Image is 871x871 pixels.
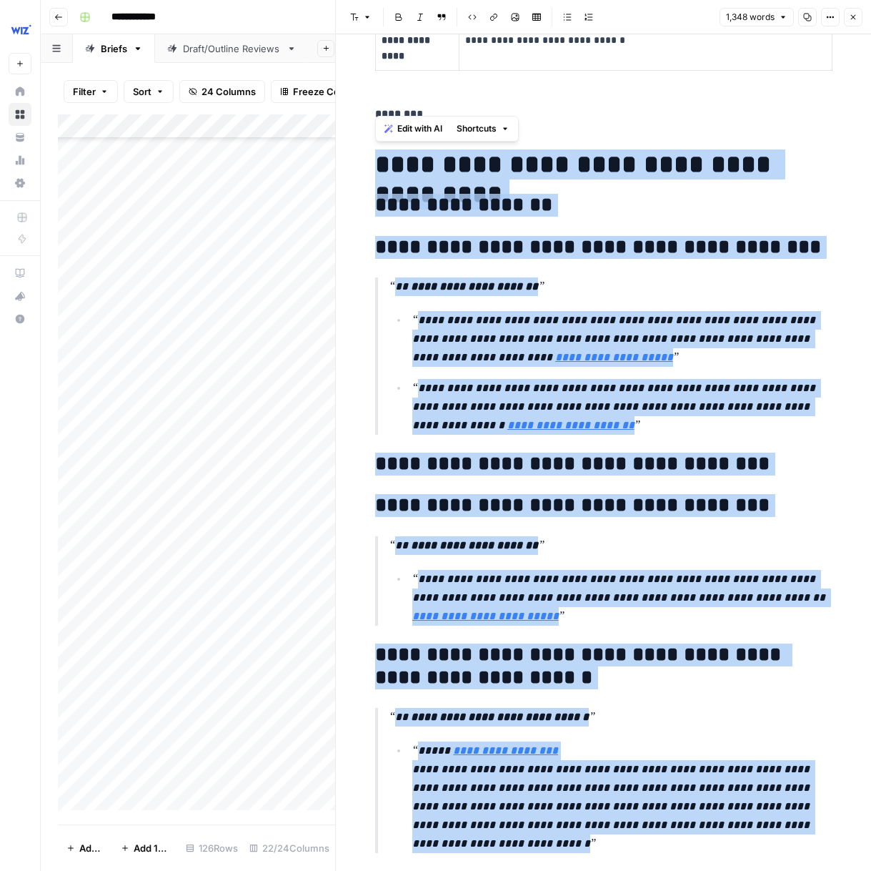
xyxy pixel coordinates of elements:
[9,103,31,126] a: Browse
[244,837,335,860] div: 22/24 Columns
[101,41,127,56] div: Briefs
[9,285,31,307] button: What's new?
[183,41,281,56] div: Draft/Outline Reviews
[73,34,155,63] a: Briefs
[112,837,180,860] button: Add 10 Rows
[451,119,515,138] button: Shortcuts
[9,80,31,103] a: Home
[397,122,442,135] span: Edit with AI
[457,122,497,135] span: Shortcuts
[133,84,151,99] span: Sort
[179,80,265,103] button: 24 Columns
[293,84,367,99] span: Freeze Columns
[64,80,118,103] button: Filter
[124,80,174,103] button: Sort
[726,11,775,24] span: 1,348 words
[73,84,96,99] span: Filter
[134,841,171,855] span: Add 10 Rows
[9,307,31,330] button: Help + Support
[9,262,31,285] a: AirOps Academy
[58,837,112,860] button: Add Row
[720,8,794,26] button: 1,348 words
[9,172,31,195] a: Settings
[180,837,244,860] div: 126 Rows
[9,16,34,42] img: Wiz Logo
[9,126,31,149] a: Your Data
[9,149,31,172] a: Usage
[155,34,309,63] a: Draft/Outline Reviews
[379,119,448,138] button: Edit with AI
[79,841,104,855] span: Add Row
[9,11,31,47] button: Workspace: Wiz
[201,84,256,99] span: 24 Columns
[9,285,31,307] div: What's new?
[271,80,376,103] button: Freeze Columns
